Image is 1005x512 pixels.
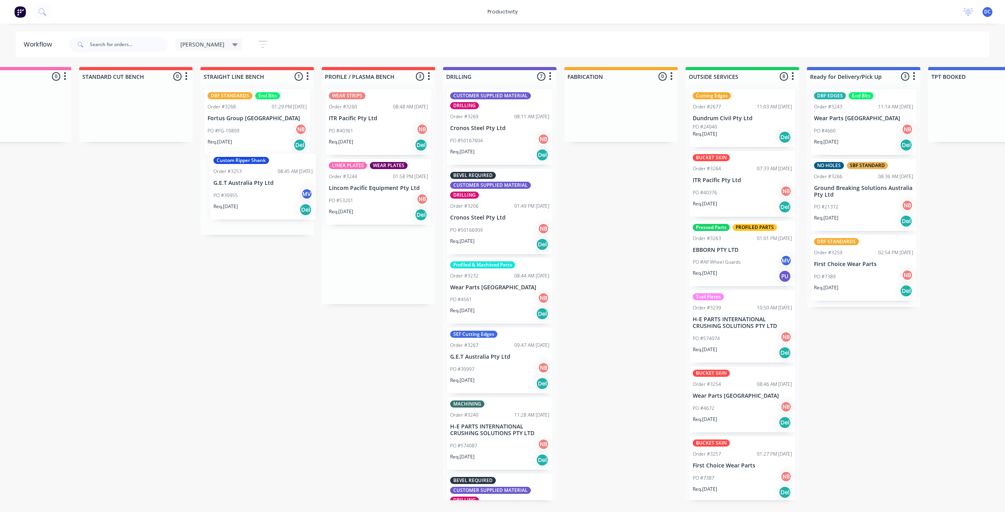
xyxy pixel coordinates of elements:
[24,40,56,49] div: Workflow
[90,37,168,52] input: Search for orders...
[14,6,26,18] img: Factory
[984,8,991,15] span: DC
[484,6,522,18] div: productivity
[180,40,224,48] span: [PERSON_NAME]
